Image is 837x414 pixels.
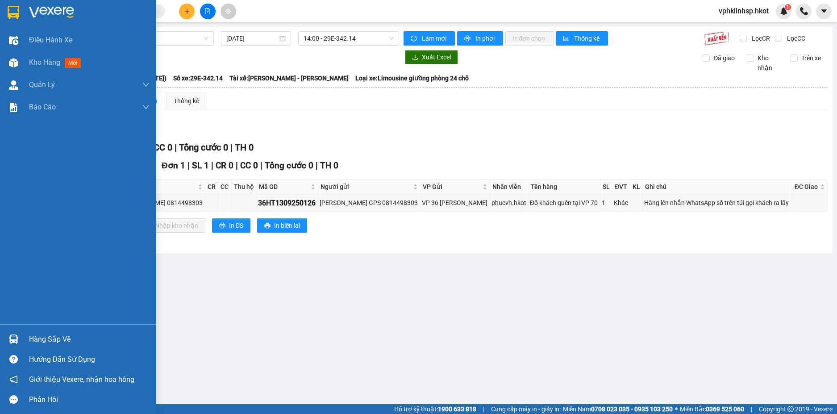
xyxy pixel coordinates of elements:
[257,194,318,212] td: 36HT1309250126
[316,160,318,171] span: |
[65,58,81,68] span: mới
[9,375,18,384] span: notification
[174,96,199,106] div: Thống kê
[614,198,629,208] div: Khác
[205,180,218,194] th: CR
[530,198,599,208] div: Đồ khách quên tại VP 70
[9,395,18,404] span: message
[204,8,211,14] span: file-add
[491,198,527,208] div: phucvh.hkot
[219,222,225,230] span: printer
[173,73,223,83] span: Số xe: 29E-342.14
[211,160,213,171] span: |
[748,33,771,43] span: Lọc CR
[240,160,258,171] span: CC 0
[258,197,316,209] div: 36HT1309250126
[232,180,257,194] th: Thu hộ
[142,104,150,111] span: down
[630,180,643,194] th: KL
[212,218,250,233] button: printerIn DS
[816,4,832,19] button: caret-down
[780,7,788,15] img: icon-new-feature
[563,35,570,42] span: bar-chart
[187,160,190,171] span: |
[304,32,394,45] span: 14:00 - 29E-342.14
[394,404,476,414] span: Hỗ trợ kỹ thuật:
[457,31,503,46] button: printerIn phơi
[675,407,678,411] span: ⚪️
[9,58,18,67] img: warehouse-icon
[786,4,789,10] span: 1
[175,142,177,153] span: |
[257,218,307,233] button: printerIn biên lai
[9,36,18,45] img: warehouse-icon
[320,160,338,171] span: TH 0
[225,8,231,14] span: aim
[490,180,529,194] th: Nhân viên
[710,53,738,63] span: Đã giao
[820,7,828,15] span: caret-down
[405,50,458,64] button: downloadXuất Excel
[404,31,455,46] button: syncLàm mới
[602,198,611,208] div: 1
[612,180,630,194] th: ĐVT
[423,182,481,192] span: VP Gửi
[412,54,418,61] span: download
[754,53,784,73] span: Kho nhận
[422,33,448,43] span: Làm mới
[795,182,818,192] span: ĐC Giao
[505,31,554,46] button: In đơn chọn
[200,4,216,19] button: file-add
[154,142,172,153] span: CC 0
[475,33,496,43] span: In phơi
[229,73,349,83] span: Tài xế: [PERSON_NAME] - [PERSON_NAME]
[274,221,300,230] span: In biên lai
[29,79,55,90] span: Quản Lý
[355,73,469,83] span: Loại xe: Limousine giường phòng 24 chỗ
[216,160,233,171] span: CR 0
[29,333,150,346] div: Hàng sắp về
[529,180,600,194] th: Tên hàng
[138,218,205,233] button: downloadNhập kho nhận
[259,182,309,192] span: Mã GD
[118,198,204,208] div: [PERSON_NAME] 0814498303
[221,4,236,19] button: aim
[229,221,243,230] span: In DS
[574,33,601,43] span: Thống kê
[29,374,134,385] span: Giới thiệu Vexere, nhận hoa hồng
[179,4,195,19] button: plus
[236,160,238,171] span: |
[9,103,18,112] img: solution-icon
[464,35,472,42] span: printer
[142,81,150,88] span: down
[798,53,825,63] span: Trên xe
[9,335,18,344] img: warehouse-icon
[265,160,313,171] span: Tổng cước 0
[192,160,209,171] span: SL 1
[783,33,807,43] span: Lọc CC
[680,404,744,414] span: Miền Bắc
[29,393,150,406] div: Phản hồi
[218,180,231,194] th: CC
[29,58,60,67] span: Kho hàng
[563,404,673,414] span: Miền Nam
[162,160,185,171] span: Đơn 1
[751,404,752,414] span: |
[320,198,419,208] div: [PERSON_NAME] GPS 0814498303
[321,182,412,192] span: Người gửi
[421,194,490,212] td: VP 36 Hồng Tiến
[438,406,476,413] strong: 1900 633 818
[29,353,150,366] div: Hướng dẫn sử dụng
[422,52,451,62] span: Xuất Excel
[704,31,729,46] img: 9k=
[29,34,72,46] span: Điều hành xe
[230,142,233,153] span: |
[422,198,488,208] div: VP 36 [PERSON_NAME]
[184,8,190,14] span: plus
[800,7,808,15] img: phone-icon
[264,222,271,230] span: printer
[260,160,262,171] span: |
[411,35,418,42] span: sync
[491,404,561,414] span: Cung cấp máy in - giấy in:
[644,198,791,208] div: Hàng lên nhắn WhatsApp số trên túi gọi khách ra lấy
